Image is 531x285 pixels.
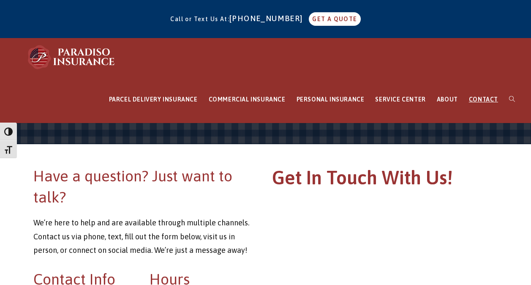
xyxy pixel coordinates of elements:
[463,76,504,123] a: CONTACT
[297,96,365,103] span: PERSONAL INSURANCE
[437,96,458,103] span: ABOUT
[370,76,431,123] a: SERVICE CENTER
[170,16,229,22] span: Call or Text Us At:
[431,76,463,123] a: ABOUT
[375,96,425,103] span: SERVICE CENTER
[33,216,254,257] p: We’re here to help and are available through multiple channels. Contact us via phone, text, fill ...
[203,76,291,123] a: COMMERCIAL INSURANCE
[469,96,498,103] span: CONTACT
[33,165,254,208] h2: Have a question? Just want to talk?
[272,165,493,195] h1: Get In Touch With Us!
[103,76,203,123] a: PARCEL DELIVERY INSURANCE
[229,14,307,23] a: [PHONE_NUMBER]
[291,76,370,123] a: PERSONAL INSURANCE
[25,44,118,70] img: Paradiso Insurance
[109,96,198,103] span: PARCEL DELIVERY INSURANCE
[209,96,286,103] span: COMMERCIAL INSURANCE
[309,12,360,26] a: GET A QUOTE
